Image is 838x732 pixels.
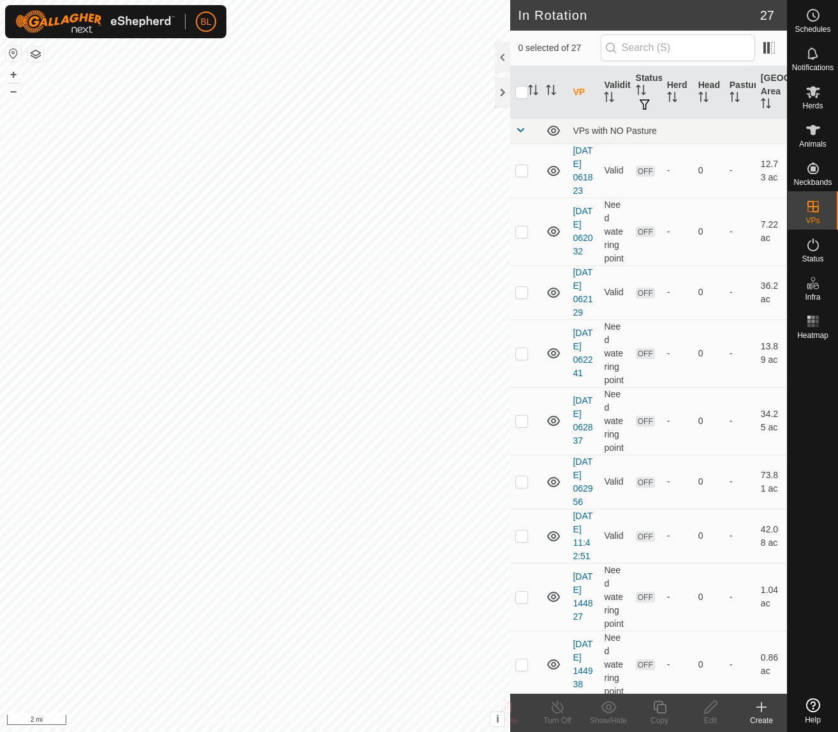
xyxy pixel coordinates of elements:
a: [DATE] 062241 [573,328,592,378]
div: Show/Hide [583,715,634,726]
td: - [724,265,756,319]
td: Need watering point [599,319,630,387]
td: - [724,455,756,509]
span: Herds [802,102,823,110]
td: Valid [599,143,630,198]
th: Herd [662,66,693,119]
td: 0 [693,509,724,563]
a: [DATE] 061823 [573,145,592,196]
td: 0 [693,631,724,698]
td: - [724,631,756,698]
td: Valid [599,509,630,563]
button: Map Layers [28,47,43,62]
div: Turn Off [532,715,583,726]
span: Infra [805,293,820,301]
button: – [6,84,21,99]
a: [DATE] 144938 [573,639,592,689]
div: - [667,658,688,671]
td: 34.25 ac [756,387,787,455]
a: [DATE] 062956 [573,457,592,507]
th: Validity [599,66,630,119]
td: Need watering point [599,563,630,631]
p-sorticon: Activate to sort [528,87,538,97]
td: 0 [693,319,724,387]
td: 13.89 ac [756,319,787,387]
span: OFF [636,592,655,603]
td: 7.22 ac [756,198,787,265]
p-sorticon: Activate to sort [698,94,709,104]
td: Need watering point [599,198,630,265]
span: BL [200,15,211,29]
td: 0 [693,143,724,198]
div: Edit [685,715,736,726]
p-sorticon: Activate to sort [546,87,556,97]
td: - [724,319,756,387]
a: [DATE] 062129 [573,267,592,318]
div: - [667,347,688,360]
div: - [667,414,688,428]
a: Privacy Policy [205,715,253,727]
span: Neckbands [793,179,832,186]
div: - [667,286,688,299]
p-sorticon: Activate to sort [761,100,771,110]
span: Status [802,255,823,263]
td: 0 [693,455,724,509]
span: Animals [799,140,827,148]
a: [DATE] 144827 [573,571,592,622]
div: VPs with NO Pasture [573,126,782,136]
div: - [667,164,688,177]
div: - [667,475,688,488]
a: [DATE] 062032 [573,206,592,256]
td: 12.73 ac [756,143,787,198]
p-sorticon: Activate to sort [636,87,646,97]
span: OFF [636,288,655,298]
input: Search (S) [601,34,755,61]
a: [DATE] 062837 [573,395,592,446]
div: - [667,529,688,543]
td: - [724,143,756,198]
span: OFF [636,416,655,427]
span: Help [805,716,821,724]
td: Need watering point [599,631,630,698]
span: OFF [636,348,655,359]
td: Need watering point [599,387,630,455]
span: Heatmap [797,332,828,339]
td: - [724,509,756,563]
div: Create [736,715,787,726]
th: [GEOGRAPHIC_DATA] Area [756,66,787,119]
td: 0 [693,198,724,265]
span: VPs [805,217,820,224]
span: 0 selected of 27 [518,41,600,55]
span: OFF [636,226,655,237]
td: 36.2 ac [756,265,787,319]
button: Reset Map [6,46,21,61]
div: Copy [634,715,685,726]
td: - [724,387,756,455]
td: Valid [599,455,630,509]
span: OFF [636,531,655,542]
a: Help [788,693,838,729]
a: [DATE] 11:42:51 [573,511,592,561]
p-sorticon: Activate to sort [604,94,614,104]
img: Gallagher Logo [15,10,175,33]
button: + [6,67,21,82]
span: i [496,714,499,724]
td: Valid [599,265,630,319]
th: Status [631,66,662,119]
span: OFF [636,166,655,177]
span: 27 [760,6,774,25]
span: Schedules [795,26,830,33]
td: 73.81 ac [756,455,787,509]
td: - [724,198,756,265]
span: OFF [636,477,655,488]
td: 0 [693,265,724,319]
th: Head [693,66,724,119]
td: 0.86 ac [756,631,787,698]
span: OFF [636,659,655,670]
td: 42.08 ac [756,509,787,563]
span: Notifications [792,64,834,71]
p-sorticon: Activate to sort [667,94,677,104]
div: - [667,590,688,604]
p-sorticon: Activate to sort [730,94,740,104]
td: - [724,563,756,631]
